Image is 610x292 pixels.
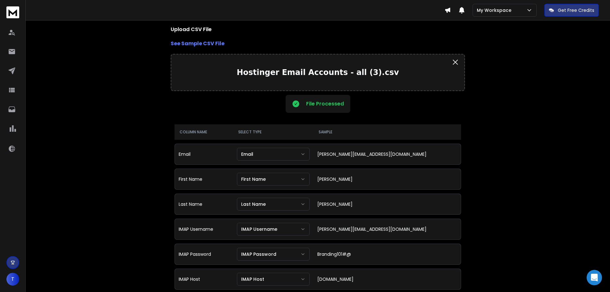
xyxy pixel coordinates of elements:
button: IMAP Password [237,248,310,261]
div: [DOMAIN_NAME] [317,276,457,282]
img: logo [6,6,19,18]
button: First Name [237,173,310,186]
div: [PERSON_NAME] [317,201,457,207]
p: File Processed [306,100,344,108]
th: SAMPLE [313,124,461,140]
p: My Workspace [477,7,514,13]
div: [PERSON_NAME][EMAIL_ADDRESS][DOMAIN_NAME] [317,226,457,232]
button: Last Name [237,198,310,211]
div: Open Intercom Messenger [587,270,602,285]
div: [PERSON_NAME][EMAIL_ADDRESS][DOMAIN_NAME] [317,151,457,157]
h1: Upload CSV File [171,26,465,33]
button: Get Free Credits [544,4,599,17]
p: Hostinger Email Accounts - all (3).csv [176,67,459,78]
td: IMAP Host [175,269,233,290]
div: [PERSON_NAME] [317,176,457,182]
button: IMAP Username [237,223,310,236]
strong: See Sample CSV File [171,40,224,47]
button: Email [237,148,310,161]
p: Get Free Credits [558,7,594,13]
button: T [6,273,19,286]
td: First Name [175,169,233,190]
th: SELECT TYPE [233,124,314,140]
div: Branding101#@ [317,251,457,257]
td: IMAP Username [175,219,233,240]
th: COLUMN NAME [175,124,233,140]
a: See Sample CSV File [171,40,465,47]
td: IMAP Password [175,244,233,265]
td: Last Name [175,194,233,215]
button: IMAP Host [237,273,310,286]
td: Email [175,144,233,165]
